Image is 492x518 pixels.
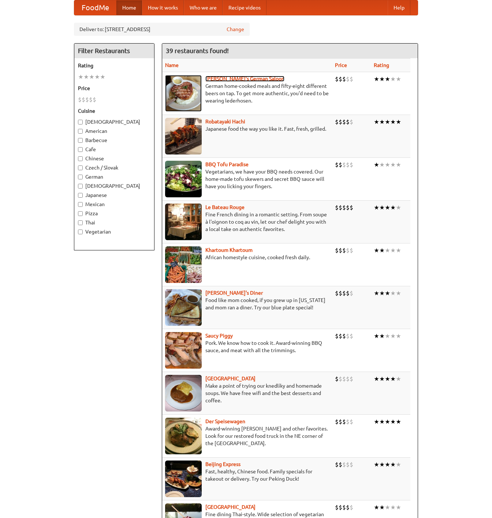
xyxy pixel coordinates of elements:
li: ★ [385,461,390,469]
p: Award-winning [PERSON_NAME] and other favorites. Look for our restored food truck in the NE corne... [165,425,329,447]
img: robatayaki.jpg [165,118,202,154]
li: $ [335,503,339,511]
label: Barbecue [78,137,150,144]
label: Vegetarian [78,228,150,235]
li: $ [346,289,350,297]
li: ★ [396,161,401,169]
input: [DEMOGRAPHIC_DATA] [78,184,83,189]
li: ★ [379,161,385,169]
li: ★ [385,332,390,340]
li: $ [339,503,342,511]
a: How it works [142,0,184,15]
li: $ [78,96,82,104]
label: Thai [78,219,150,226]
li: ★ [374,75,379,83]
label: Chinese [78,155,150,162]
p: Japanese food the way you like it. Fast, fresh, grilled. [165,125,329,133]
li: ★ [390,332,396,340]
li: $ [335,375,339,383]
li: ★ [385,418,390,426]
img: esthers.jpg [165,75,202,112]
b: [GEOGRAPHIC_DATA] [205,504,256,510]
li: $ [335,118,339,126]
li: ★ [396,461,401,469]
li: ★ [390,246,396,254]
b: Khartoum Khartoum [205,247,253,253]
input: Cafe [78,147,83,152]
li: ★ [94,73,100,81]
li: ★ [396,204,401,212]
li: ★ [390,461,396,469]
li: ★ [385,161,390,169]
li: ★ [396,246,401,254]
li: ★ [379,204,385,212]
img: speisewagen.jpg [165,418,202,454]
li: ★ [390,289,396,297]
li: $ [346,161,350,169]
li: $ [346,118,350,126]
ng-pluralize: 39 restaurants found! [166,47,229,54]
img: saucy.jpg [165,332,202,369]
li: ★ [379,375,385,383]
li: $ [339,75,342,83]
p: Vegetarians, we have your BBQ needs covered. Our home-made tofu skewers and secret BBQ sauce will... [165,168,329,190]
a: Help [388,0,410,15]
p: Fine French dining in a romantic setting. From soupe à l'oignon to coq au vin, let our chef delig... [165,211,329,233]
a: [PERSON_NAME]'s Diner [205,290,263,296]
li: ★ [390,161,396,169]
b: Der Speisewagen [205,418,245,424]
li: $ [342,461,346,469]
b: Le Bateau Rouge [205,204,245,210]
li: $ [342,75,346,83]
li: $ [339,332,342,340]
p: Pork. We know how to cook it. Award-winning BBQ sauce, and meat with all the trimmings. [165,339,329,354]
li: ★ [390,204,396,212]
a: Recipe videos [223,0,266,15]
li: ★ [379,289,385,297]
li: ★ [379,75,385,83]
li: $ [350,503,353,511]
li: ★ [390,118,396,126]
img: bateaurouge.jpg [165,204,202,240]
input: Pizza [78,211,83,216]
li: $ [339,161,342,169]
li: $ [350,375,353,383]
li: ★ [374,118,379,126]
a: Name [165,62,179,68]
li: $ [350,204,353,212]
li: ★ [78,73,83,81]
li: $ [346,461,350,469]
a: Home [116,0,142,15]
a: Change [227,26,244,33]
li: $ [335,289,339,297]
label: Cafe [78,146,150,153]
li: $ [346,418,350,426]
li: ★ [379,118,385,126]
label: [DEMOGRAPHIC_DATA] [78,118,150,126]
li: ★ [385,289,390,297]
li: $ [339,118,342,126]
li: $ [346,204,350,212]
li: $ [335,75,339,83]
h5: Rating [78,62,150,69]
li: ★ [385,118,390,126]
li: ★ [374,289,379,297]
a: Who we are [184,0,223,15]
a: [PERSON_NAME]'s German Saloon [205,76,284,82]
input: Mexican [78,202,83,207]
li: $ [350,118,353,126]
li: ★ [374,503,379,511]
li: $ [335,461,339,469]
li: $ [350,75,353,83]
li: $ [335,246,339,254]
li: $ [342,118,346,126]
label: [DEMOGRAPHIC_DATA] [78,182,150,190]
b: BBQ Tofu Paradise [205,161,249,167]
label: German [78,173,150,180]
li: ★ [374,204,379,212]
li: $ [335,332,339,340]
li: $ [89,96,93,104]
li: $ [346,332,350,340]
li: ★ [396,75,401,83]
